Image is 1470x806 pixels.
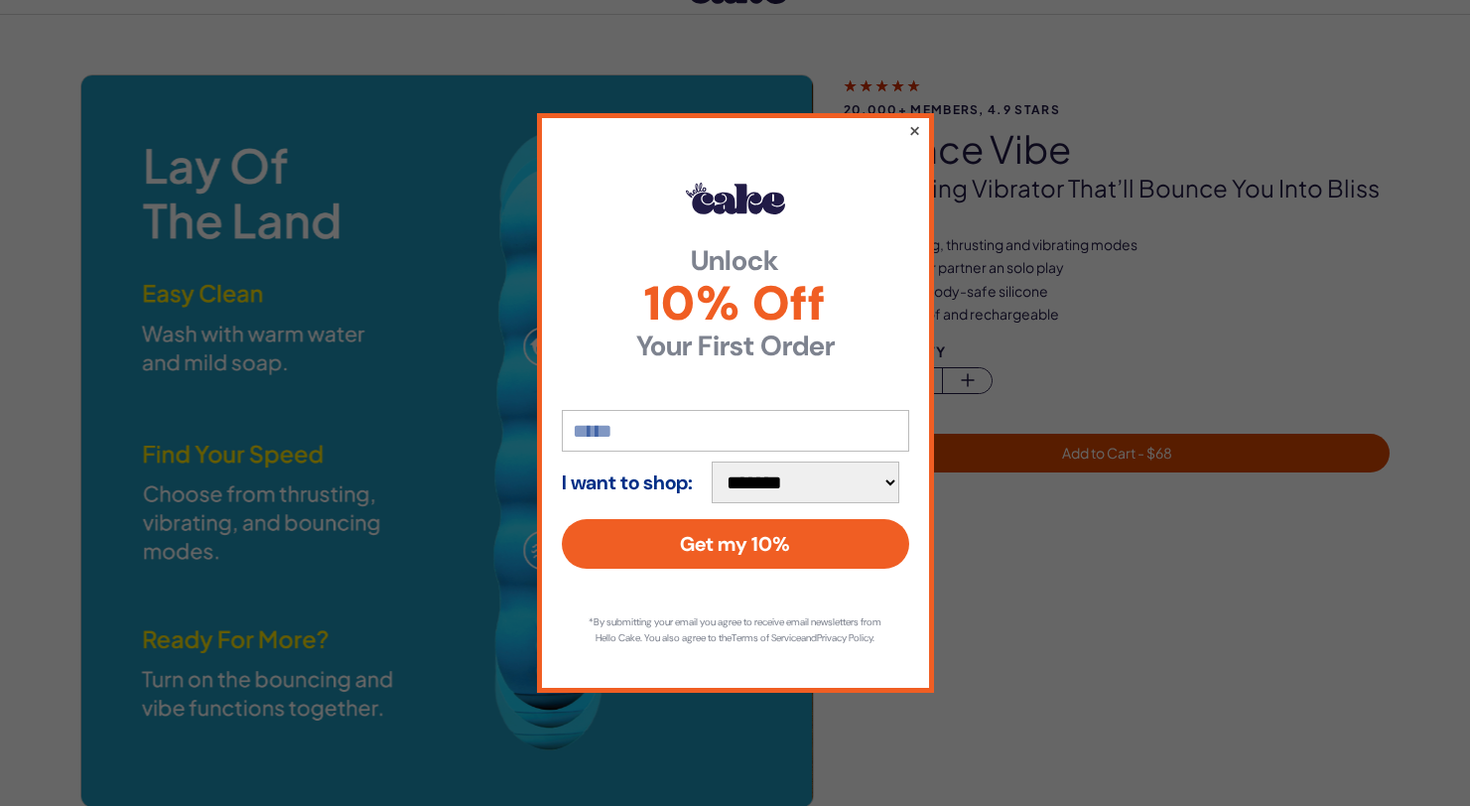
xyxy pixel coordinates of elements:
[562,333,909,360] strong: Your First Order
[562,471,693,493] strong: I want to shop:
[686,183,785,214] img: Hello Cake
[732,631,801,644] a: Terms of Service
[562,280,909,328] span: 10% Off
[907,118,920,142] button: ×
[562,247,909,275] strong: Unlock
[562,519,909,569] button: Get my 10%
[817,631,872,644] a: Privacy Policy
[582,614,889,646] p: *By submitting your email you agree to receive email newsletters from Hello Cake. You also agree ...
